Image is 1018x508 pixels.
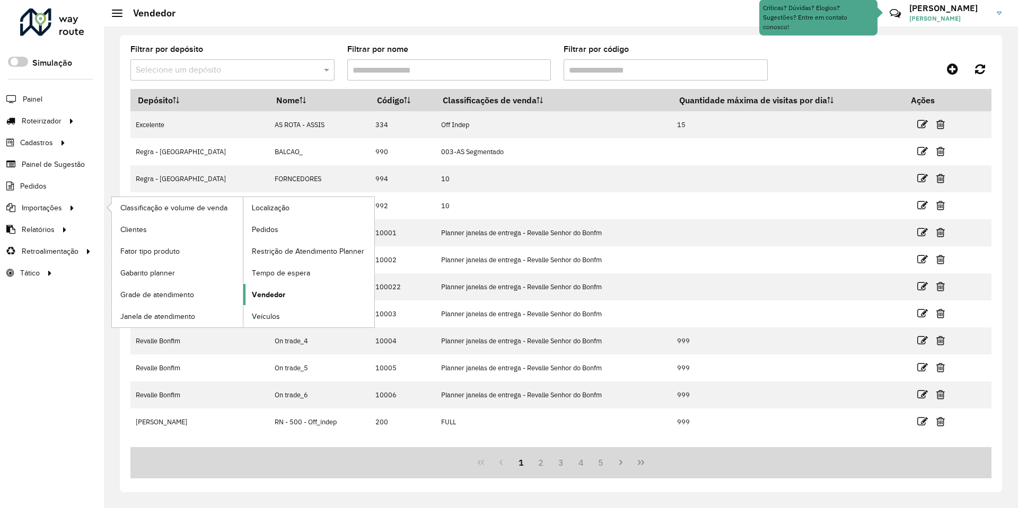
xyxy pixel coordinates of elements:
td: 003-AS Segmentado [436,138,672,165]
span: Gabarito planner [120,268,175,279]
td: Revalle Bonfim [130,327,269,354]
button: 3 [551,452,571,473]
td: Planner janelas de entrega - Revalle Senhor do Bonfm [436,381,672,408]
td: 334 [370,111,435,138]
td: 100022 [370,273,435,300]
td: 10 [436,192,672,219]
td: Planner janelas de entrega - Revalle Senhor do Bonfm [436,354,672,381]
td: 10 [436,165,672,192]
td: [PERSON_NAME] [130,408,269,435]
td: 10001 [370,219,435,246]
span: Pedidos [20,181,47,192]
a: Excluir [936,414,945,429]
label: Filtrar por nome [347,43,408,56]
button: 2 [531,452,551,473]
td: Excelente [130,111,269,138]
a: Fator tipo produto [112,240,243,262]
a: Editar [917,414,928,429]
a: Grade de atendimento [112,284,243,305]
td: AS ROTA - ASSIS [269,111,370,138]
td: On trade_4 [269,327,370,354]
span: Grade de atendimento [120,289,194,300]
span: Tempo de espera [252,268,310,279]
a: Editar [917,387,928,402]
td: 999 [672,381,904,408]
a: Clientes [112,219,243,240]
a: Gabarito planner [112,262,243,283]
label: Filtrar por depósito [130,43,203,56]
span: Painel de Sugestão [22,159,85,170]
th: Nome [269,89,370,111]
span: Vendedor [252,289,285,300]
a: Editar [917,252,928,266]
td: Planner janelas de entrega - Revalle Senhor do Bonfm [436,300,672,327]
a: Veículos [243,306,374,327]
td: Regra - [GEOGRAPHIC_DATA] [130,165,269,192]
td: Planner janelas de entrega - Revalle Senhor do Bonfm [436,327,672,354]
a: Editar [917,306,928,320]
a: Excluir [936,279,945,293]
span: [PERSON_NAME] [909,14,989,23]
td: 992 [370,192,435,219]
a: Localização [243,197,374,218]
label: Filtrar por código [564,43,629,56]
span: Tático [20,268,40,279]
a: Editar [917,333,928,347]
span: Veículos [252,311,280,322]
td: 999 [672,327,904,354]
td: 999 [672,354,904,381]
td: FORNCEDORES [269,165,370,192]
span: Localização [252,202,289,213]
a: Tempo de espera [243,262,374,283]
th: Depósito [130,89,269,111]
td: Planner janelas de entrega - Revalle Senhor do Bonfm [436,246,672,273]
td: 200 [370,408,435,435]
td: 999 [672,408,904,435]
td: Regra - [GEOGRAPHIC_DATA] [130,138,269,165]
td: 10003 [370,300,435,327]
span: Retroalimentação [22,246,78,257]
span: Importações [22,202,62,213]
td: Regra - [GEOGRAPHIC_DATA] [130,192,269,219]
button: Last Page [631,452,651,473]
span: Cadastros [20,137,53,148]
td: Planner janelas de entrega - Revalle Senhor do Bonfm [436,273,672,300]
th: Ações [903,89,967,111]
td: 10002 [370,246,435,273]
a: Excluir [936,387,945,402]
h3: [PERSON_NAME] [909,3,989,13]
a: Excluir [936,117,945,131]
span: Clientes [120,224,147,235]
td: FULL [436,408,672,435]
a: Excluir [936,252,945,266]
label: Simulação [32,57,72,69]
td: 15 [672,111,904,138]
a: Excluir [936,306,945,320]
a: Excluir [936,171,945,185]
a: Excluir [936,360,945,375]
a: Classificação e volume de venda [112,197,243,218]
a: Excluir [936,144,945,158]
td: Planner janelas de entrega - Revalle Senhor do Bonfm [436,219,672,246]
a: Editar [917,279,928,293]
span: Pedidos [252,224,278,235]
button: Next Page [611,452,631,473]
span: Restrição de Atendimento Planner [252,246,364,257]
td: 10005 [370,354,435,381]
button: 5 [591,452,611,473]
a: Pedidos [243,219,374,240]
th: Classificações de venda [436,89,672,111]
span: Janela de atendimento [120,311,195,322]
td: 10006 [370,381,435,408]
a: Vendedor [243,284,374,305]
td: Revalle Bonfim [130,354,269,381]
span: Painel [23,94,42,105]
a: Editar [917,360,928,375]
button: 4 [571,452,591,473]
td: Revalle Bonfim [130,381,269,408]
td: 990 [370,138,435,165]
td: 994 [370,165,435,192]
h2: Vendedor [122,7,175,19]
a: Editar [917,198,928,212]
button: 1 [511,452,531,473]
